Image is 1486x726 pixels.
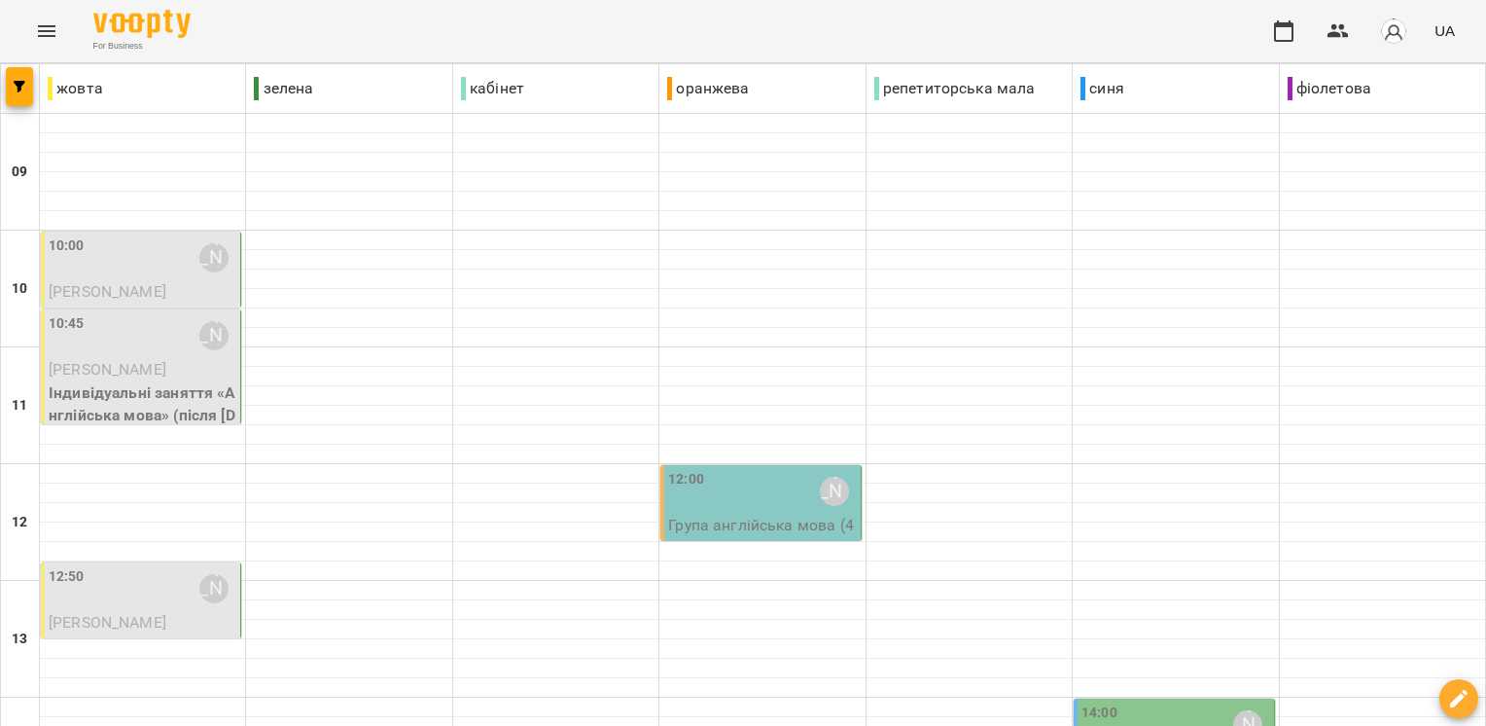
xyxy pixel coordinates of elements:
label: 12:00 [668,469,704,490]
button: Menu [23,8,70,54]
button: UA [1427,13,1463,49]
span: [PERSON_NAME] [49,282,166,301]
h6: 10 [12,278,27,300]
span: [PERSON_NAME] [49,613,166,632]
div: Софія Паславська [199,321,229,350]
p: зелена [254,77,313,100]
p: репетиторська мала [874,77,1036,100]
span: UA [1434,20,1455,41]
h6: 11 [12,395,27,417]
div: Софія Паславська [820,477,849,506]
div: Софія Паславська [199,574,229,603]
label: 10:45 [49,313,85,335]
p: синя [1080,77,1124,100]
p: Група англійська мова (4-6 роки) субота - Англійська 4-6 р субота [668,514,856,583]
h6: 13 [12,629,27,650]
div: Софія Паславська [199,243,229,272]
span: [PERSON_NAME] [49,360,166,379]
h6: 12 [12,512,27,533]
p: фіолетова [1288,77,1371,100]
p: Індивідуальні заняття «Англійська мова» (після [DATE]) [49,381,236,451]
p: кабінет [461,77,524,100]
h6: 09 [12,162,27,183]
label: 10:00 [49,236,85,257]
span: For Business [93,40,191,53]
img: avatar_s.png [1380,18,1407,45]
label: 12:50 [49,566,85,588]
p: Індивідуальні заняття «Англійська мова» (після [DATE]) [49,304,236,373]
p: жовта [48,77,103,100]
p: оранжева [667,77,749,100]
p: Індивідуальні заняття «Англійська мова» (після [DATE]) [49,635,236,704]
label: 14:00 [1081,703,1117,724]
img: Voopty Logo [93,10,191,38]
